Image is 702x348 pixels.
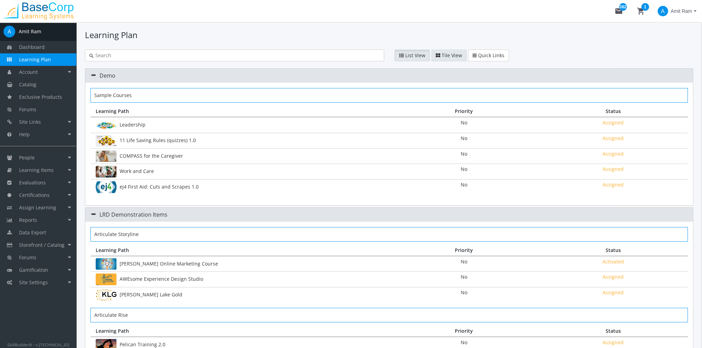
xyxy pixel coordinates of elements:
[19,94,62,100] span: Exclusive Products
[96,150,116,162] img: Path Image
[389,150,539,157] span: No
[19,44,45,50] span: Dashboard
[19,192,50,198] span: Certifications
[538,258,688,265] span: Activated
[120,291,182,298] span: [PERSON_NAME] Lake Gold
[19,242,64,248] span: Storefront / Catalog
[442,52,462,59] span: Tile View
[120,168,154,174] span: Work and Care
[389,181,539,188] span: No
[96,166,116,177] img: Path Image
[405,52,425,59] span: List View
[120,260,218,267] span: [PERSON_NAME] Online Marketing Course
[96,273,116,285] img: Path Image
[389,273,539,280] span: No
[19,217,37,223] span: Reports
[19,279,48,286] span: Site Settings
[99,211,167,218] span: LRD Demonstration Items
[389,166,539,173] span: No
[19,154,35,161] span: People
[96,289,116,301] img: Path Image
[19,131,30,138] span: Help
[7,342,69,347] small: SkillBuilder® - v.[TECHNICAL_ID]
[120,152,183,159] span: COMPASS for the Caregiver
[478,52,504,59] span: Quick Links
[658,6,668,16] span: A
[120,121,146,128] span: Leadership
[85,29,693,41] h1: Learning Plan
[19,229,46,236] span: Data Export
[19,179,46,186] span: Evaluations
[96,119,116,131] img: Path Image
[19,56,51,63] span: Learning Plan
[90,308,688,322] p: Articulate Rise
[389,135,539,142] span: No
[538,108,688,115] div: Status
[538,181,688,188] span: Assigned
[538,339,688,346] span: Assigned
[389,328,539,334] div: Priority
[19,204,56,211] span: Assign Learning
[96,181,116,193] img: Path Image
[90,88,688,103] p: Sample Courses
[19,254,36,261] span: Forums
[19,28,41,35] div: Amit Ram
[90,247,389,254] div: Learning Path
[538,150,688,157] span: Assigned
[19,81,36,88] span: Catalog
[19,267,48,273] span: Gamification
[615,7,623,15] mat-icon: mail
[389,339,539,346] span: No
[90,108,389,115] div: Learning Path
[3,26,15,37] span: A
[538,135,688,142] span: Assigned
[538,119,688,126] span: Assigned
[538,166,688,173] span: Assigned
[120,341,165,347] span: Pelican Training 2.0
[389,258,539,265] span: No
[94,52,380,59] input: Search
[538,273,688,280] span: Assigned
[96,135,116,147] img: Path Image
[85,208,693,221] a: LRD Demonstration Items
[19,119,41,125] span: Site Links
[389,108,539,115] div: Priority
[19,167,54,173] span: Learning Items
[85,69,693,82] a: Demo
[637,7,645,15] mat-icon: shopping_cart
[120,137,196,143] span: 11 Life Saving Rules (quizzes) 1.0
[19,106,36,113] span: Forums
[19,69,38,75] span: Account
[90,227,688,242] p: Articulate Storyline
[389,119,539,126] span: No
[389,247,539,254] div: Priority
[538,289,688,296] span: Assigned
[120,183,199,190] span: ej4 First Aid: Cuts and Scrapes 1.0
[671,5,692,17] span: Amit Ram
[538,247,688,254] div: Status
[538,328,688,334] div: Status
[389,289,539,296] span: No
[96,258,116,270] img: Path Image
[120,276,203,282] span: AWEsome Experience Design Studio
[99,72,115,79] span: Demo
[90,328,389,334] div: Learning Path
